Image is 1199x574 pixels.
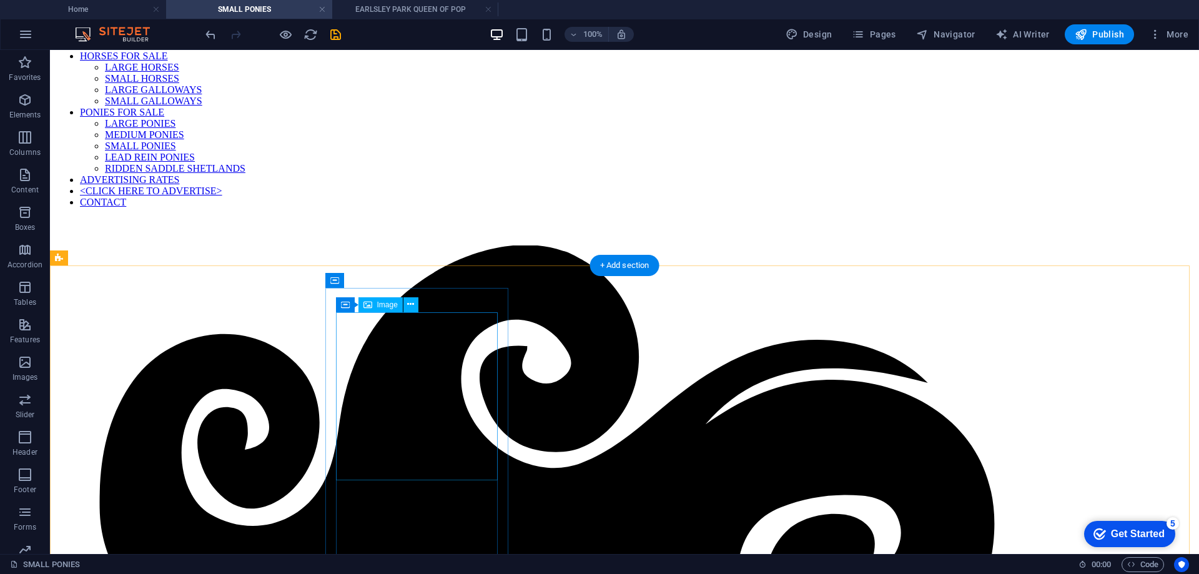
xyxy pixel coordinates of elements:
[303,27,318,42] button: reload
[72,27,165,42] img: Editor Logo
[1065,24,1134,44] button: Publish
[9,72,41,82] p: Favorites
[92,2,105,15] div: 5
[847,24,900,44] button: Pages
[37,14,91,25] div: Get Started
[1078,557,1112,572] h6: Session time
[10,557,80,572] a: Click to cancel selection. Double-click to open Pages
[166,2,332,16] h4: SMALL PONIES
[781,24,837,44] div: Design (Ctrl+Alt+Y)
[565,27,609,42] button: 100%
[852,28,896,41] span: Pages
[583,27,603,42] h6: 100%
[328,27,343,42] i: Save (Ctrl+S)
[1174,557,1189,572] button: Usercentrics
[10,335,40,345] p: Features
[1127,557,1158,572] span: Code
[12,372,38,382] p: Images
[203,27,218,42] button: undo
[14,297,36,307] p: Tables
[995,28,1050,41] span: AI Writer
[616,29,627,40] i: On resize automatically adjust zoom level to fit chosen device.
[911,24,980,44] button: Navigator
[15,222,36,232] p: Boxes
[328,27,343,42] button: save
[1122,557,1164,572] button: Code
[1092,557,1111,572] span: 00 00
[377,301,398,309] span: Image
[10,6,101,32] div: Get Started 5 items remaining, 0% complete
[7,260,42,270] p: Accordion
[786,28,832,41] span: Design
[11,185,39,195] p: Content
[781,24,837,44] button: Design
[916,28,975,41] span: Navigator
[990,24,1055,44] button: AI Writer
[12,447,37,457] p: Header
[332,2,498,16] h4: EARLSLEY PARK QUEEN OF POP
[14,485,36,495] p: Footer
[1144,24,1193,44] button: More
[1100,560,1102,569] span: :
[9,110,41,120] p: Elements
[14,522,36,532] p: Forms
[590,255,659,276] div: + Add section
[278,27,293,42] button: Click here to leave preview mode and continue editing
[9,147,41,157] p: Columns
[1075,28,1124,41] span: Publish
[303,27,318,42] i: Reload page
[16,410,35,420] p: Slider
[204,27,218,42] i: Undo: Duplicate elements (Ctrl+Z)
[1149,28,1188,41] span: More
